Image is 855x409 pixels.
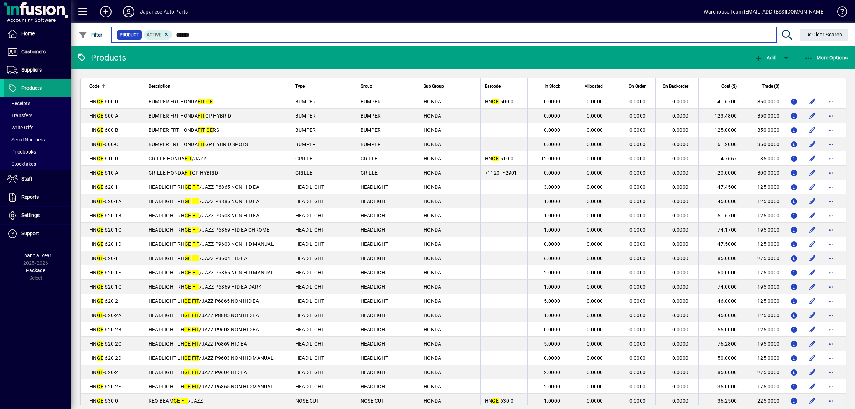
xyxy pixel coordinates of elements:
[825,338,837,350] button: More options
[544,127,560,133] span: 0.0000
[575,82,609,90] div: Allocated
[698,251,741,265] td: 85.0000
[825,139,837,150] button: More options
[149,82,170,90] span: Description
[741,180,784,194] td: 125.0000
[198,99,205,104] em: FIT
[807,338,818,350] button: Edit
[741,137,784,151] td: 350.0000
[192,227,200,233] em: FIT
[7,149,36,155] span: Pricebooks
[192,270,200,275] em: FIT
[295,170,313,176] span: GRILLE
[807,224,818,235] button: Edit
[97,141,104,147] em: GE
[89,241,121,247] span: HN -620-1D
[89,113,119,119] span: HN -600-A
[89,255,121,261] span: HN -620-1E
[672,99,689,104] span: 0.0000
[804,55,848,61] span: More Options
[672,184,689,190] span: 0.0000
[825,352,837,364] button: More options
[424,198,441,204] span: HONDA
[7,100,30,106] span: Receipts
[361,270,388,275] span: HEADLIGHT
[545,82,560,90] span: In Stock
[295,82,305,90] span: Type
[485,156,514,161] span: HN -610-0
[149,99,213,104] span: BUMPER FRT HONDA
[295,82,352,90] div: Type
[807,310,818,321] button: Edit
[629,141,646,147] span: 0.0000
[541,156,560,161] span: 12.0000
[544,270,560,275] span: 2.0000
[295,255,325,261] span: HEAD LIGHT
[800,29,848,41] button: Clear
[4,97,71,109] a: Receipts
[185,227,191,233] em: GE
[698,194,741,208] td: 45.0000
[825,367,837,378] button: More options
[587,270,603,275] span: 0.0000
[424,82,476,90] div: Sub Group
[544,141,560,147] span: 0.0000
[97,213,104,218] em: GE
[762,82,779,90] span: Trade ($)
[825,153,837,164] button: More options
[672,127,689,133] span: 0.0000
[825,210,837,221] button: More options
[544,227,560,233] span: 1.0000
[587,213,603,218] span: 0.0000
[140,6,188,17] div: Japanese Auto Parts
[361,99,381,104] span: BUMPER
[485,82,501,90] span: Barcode
[144,30,172,40] mat-chip: Activation Status: Active
[832,1,846,25] a: Knowledge Base
[7,125,33,130] span: Write Offs
[672,170,689,176] span: 0.0000
[77,52,126,63] div: Products
[21,31,35,36] span: Home
[698,237,741,251] td: 47.5000
[97,113,104,119] em: GE
[192,213,200,218] em: FIT
[120,31,139,38] span: Product
[424,184,441,190] span: HONDA
[807,267,818,278] button: Edit
[704,6,825,17] div: Warehouse Team [EMAIL_ADDRESS][DOMAIN_NAME]
[629,99,646,104] span: 0.0000
[424,99,441,104] span: HONDA
[149,198,259,204] span: HEADLIGHT RH /JAZZ P8885 NON HID EA
[97,184,104,190] em: GE
[807,181,818,193] button: Edit
[149,227,270,233] span: HEADLIGHT RH /JAZZ P6869 HID EA CHROME
[89,156,118,161] span: HN -610-0
[361,213,388,218] span: HEADLIGHT
[825,295,837,307] button: More options
[7,137,45,143] span: Serial Numbers
[97,156,104,161] em: GE
[361,113,381,119] span: BUMPER
[89,184,118,190] span: HN -620-1
[587,113,603,119] span: 0.0000
[698,208,741,223] td: 51.6700
[97,270,104,275] em: GE
[672,141,689,147] span: 0.0000
[532,82,566,90] div: In Stock
[26,268,45,273] span: Package
[629,213,646,218] span: 0.0000
[741,208,784,223] td: 125.0000
[424,227,441,233] span: HONDA
[587,198,603,204] span: 0.0000
[698,94,741,109] td: 41.6700
[424,255,441,261] span: HONDA
[544,213,560,218] span: 1.0000
[825,181,837,193] button: More options
[629,82,646,90] span: On Order
[672,213,689,218] span: 0.0000
[741,223,784,237] td: 195.0000
[629,227,646,233] span: 0.0000
[825,196,837,207] button: More options
[185,198,191,204] em: GE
